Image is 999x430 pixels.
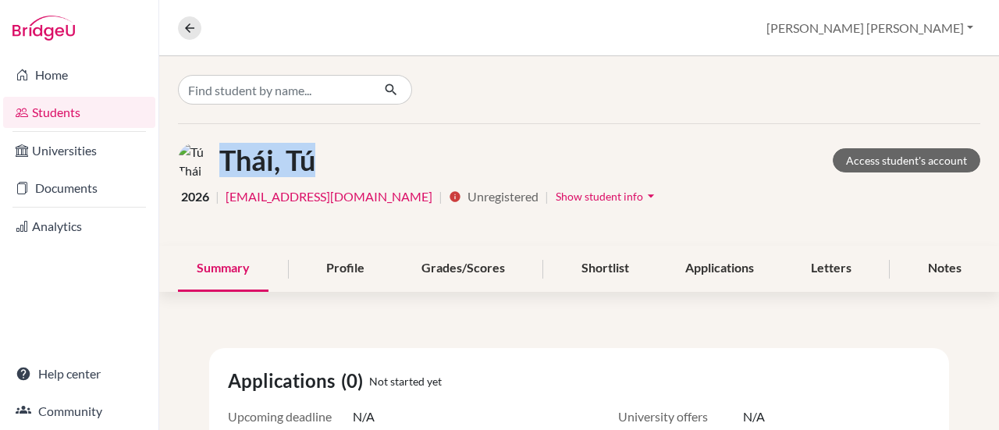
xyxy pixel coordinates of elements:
[178,75,372,105] input: Find student by name...
[3,172,155,204] a: Documents
[667,246,773,292] div: Applications
[228,407,353,426] span: Upcoming deadline
[833,148,980,172] a: Access student's account
[3,59,155,91] a: Home
[178,246,268,292] div: Summary
[3,358,155,389] a: Help center
[215,187,219,206] span: |
[12,16,75,41] img: Bridge-U
[3,396,155,427] a: Community
[563,246,648,292] div: Shortlist
[178,143,213,178] img: Tú Thái's avatar
[226,187,432,206] a: [EMAIL_ADDRESS][DOMAIN_NAME]
[909,246,980,292] div: Notes
[545,187,549,206] span: |
[468,187,539,206] span: Unregistered
[3,97,155,128] a: Students
[181,187,209,206] span: 2026
[3,135,155,166] a: Universities
[3,211,155,242] a: Analytics
[403,246,524,292] div: Grades/Scores
[759,13,980,43] button: [PERSON_NAME] [PERSON_NAME]
[228,367,341,395] span: Applications
[369,373,442,389] span: Not started yet
[449,190,461,203] i: info
[643,188,659,204] i: arrow_drop_down
[308,246,383,292] div: Profile
[743,407,765,426] span: N/A
[555,184,659,208] button: Show student infoarrow_drop_down
[618,407,743,426] span: University offers
[792,246,870,292] div: Letters
[353,407,375,426] span: N/A
[439,187,443,206] span: |
[219,144,315,177] h1: Thái, Tú
[341,367,369,395] span: (0)
[556,190,643,203] span: Show student info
